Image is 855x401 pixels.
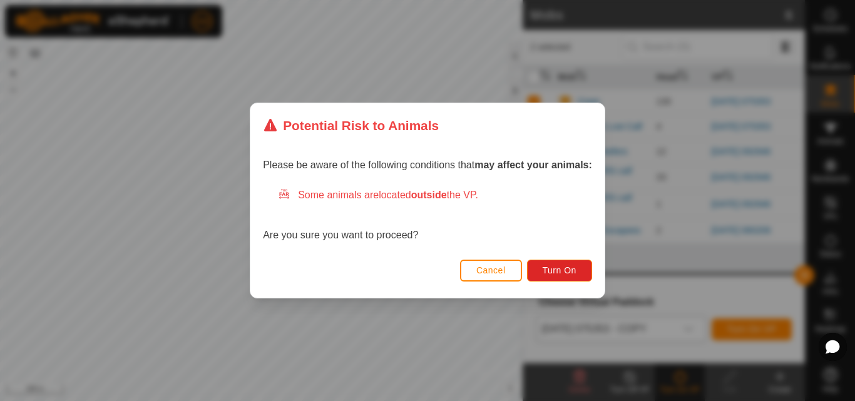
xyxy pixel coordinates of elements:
span: Cancel [476,265,506,275]
span: located the VP. [379,190,478,200]
div: Are you sure you want to proceed? [263,188,592,243]
strong: outside [411,190,447,200]
div: Potential Risk to Animals [263,116,439,135]
button: Turn On [527,260,592,282]
span: Turn On [543,265,576,275]
span: Please be aware of the following conditions that [263,160,592,170]
strong: may affect your animals: [474,160,592,170]
button: Cancel [460,260,522,282]
div: Some animals are [278,188,592,203]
